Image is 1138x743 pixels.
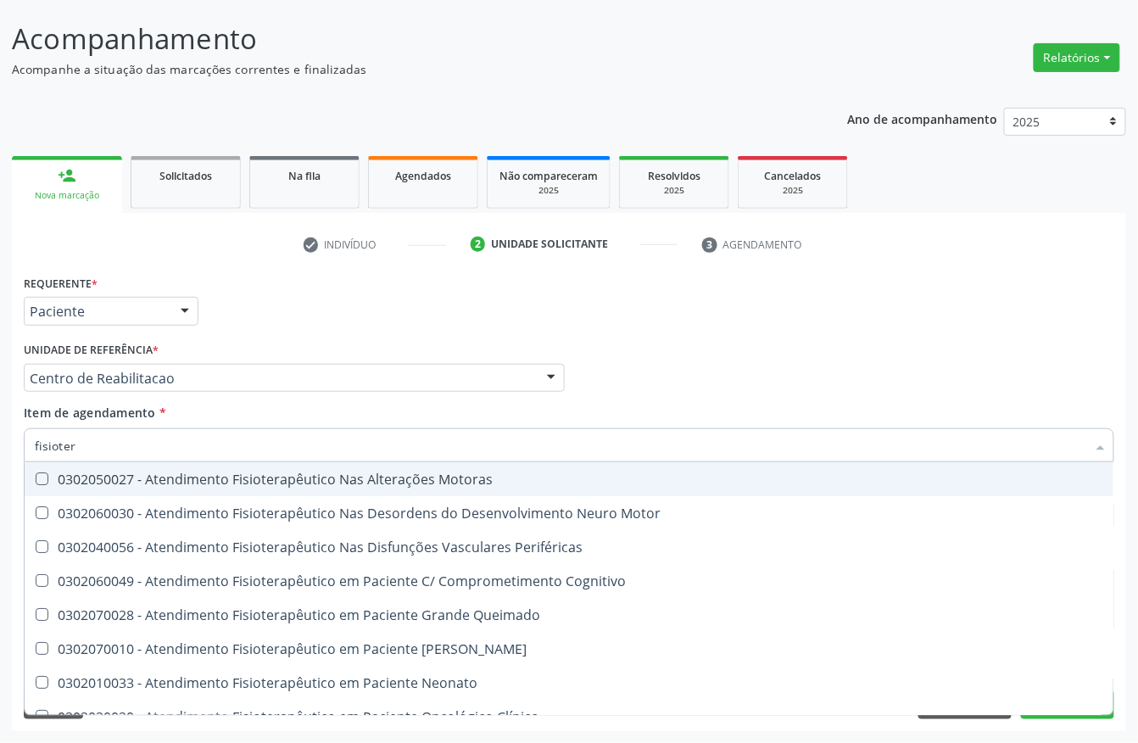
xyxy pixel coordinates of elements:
label: Unidade de referência [24,338,159,364]
button: Relatórios [1034,43,1120,72]
div: 2025 [750,184,835,197]
p: Acompanhamento [12,18,792,60]
label: Requerente [24,271,98,297]
div: Unidade solicitante [491,237,608,252]
input: Buscar por procedimentos [35,428,1086,462]
span: Paciente [30,303,164,320]
div: 2 [471,237,486,252]
span: Solicitados [159,169,212,183]
div: Nova marcação [24,189,110,202]
p: Acompanhe a situação das marcações correntes e finalizadas [12,60,792,78]
span: Agendados [395,169,451,183]
div: 0302040056 - Atendimento Fisioterapêutico Nas Disfunções Vasculares Periféricas [35,540,1103,554]
div: 2025 [499,184,598,197]
span: Na fila [288,169,321,183]
span: Não compareceram [499,169,598,183]
span: Centro de Reabilitacao [30,370,530,387]
span: Cancelados [765,169,822,183]
span: Resolvidos [648,169,700,183]
div: 0302070028 - Atendimento Fisioterapêutico em Paciente Grande Queimado [35,608,1103,622]
div: 0302060049 - Atendimento Fisioterapêutico em Paciente C/ Comprometimento Cognitivo [35,574,1103,588]
div: 0302010033 - Atendimento Fisioterapêutico em Paciente Neonato [35,676,1103,690]
div: 0302060030 - Atendimento Fisioterapêutico Nas Desordens do Desenvolvimento Neuro Motor [35,506,1103,520]
div: person_add [58,166,76,185]
div: 0302050027 - Atendimento Fisioterapêutico Nas Alterações Motoras [35,472,1103,486]
div: 2025 [632,184,717,197]
div: 0302070010 - Atendimento Fisioterapêutico em Paciente [PERSON_NAME] [35,642,1103,656]
div: 0302020020 - Atendimento Fisioterapêutico em Paciente Oncológico Clínico [35,710,1103,723]
p: Ano de acompanhamento [848,108,998,129]
span: Item de agendamento [24,405,156,421]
